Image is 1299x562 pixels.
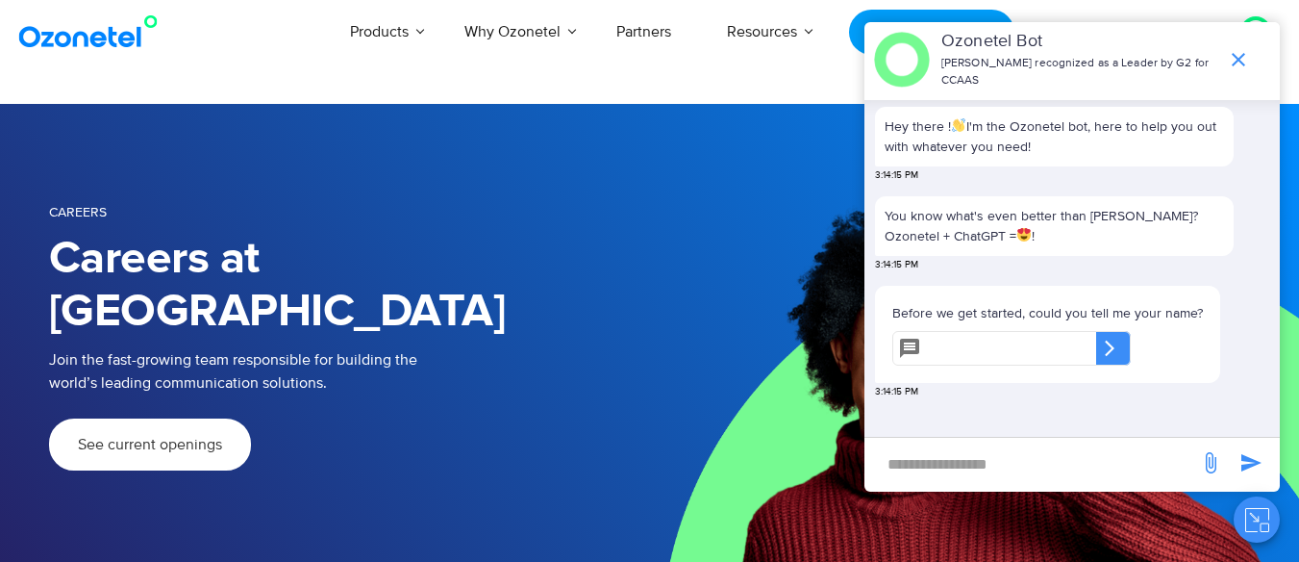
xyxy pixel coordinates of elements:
p: [PERSON_NAME] recognized as a Leader by G2 for CCAAS [941,55,1217,89]
span: 3:14:15 PM [875,168,918,183]
button: Close chat [1234,497,1280,543]
img: 👋 [952,118,965,132]
div: new-msg-input [874,447,1189,482]
h1: Careers at [GEOGRAPHIC_DATA] [49,233,650,339]
span: See current openings [78,437,222,452]
p: Hey there ! I'm the Ozonetel bot, here to help you out with whatever you need! [885,116,1224,157]
span: 3:14:15 PM [875,385,918,399]
img: header [874,32,930,88]
span: send message [1232,444,1270,482]
span: send message [1191,444,1230,482]
a: Request a Demo [849,10,1013,55]
a: See current openings [49,419,251,471]
span: Careers [49,204,107,220]
p: Ozonetel Bot [941,29,1217,55]
p: Join the fast-growing team responsible for building the world’s leading communication solutions. [49,348,621,395]
p: You know what's even better than [PERSON_NAME]? Ozonetel + ChatGPT = ! [885,206,1224,246]
p: Before we get started, could you tell me your name? [892,303,1203,323]
img: 😍 [1017,228,1031,242]
span: 3:14:15 PM [875,258,918,272]
span: end chat or minimize [1219,40,1258,79]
